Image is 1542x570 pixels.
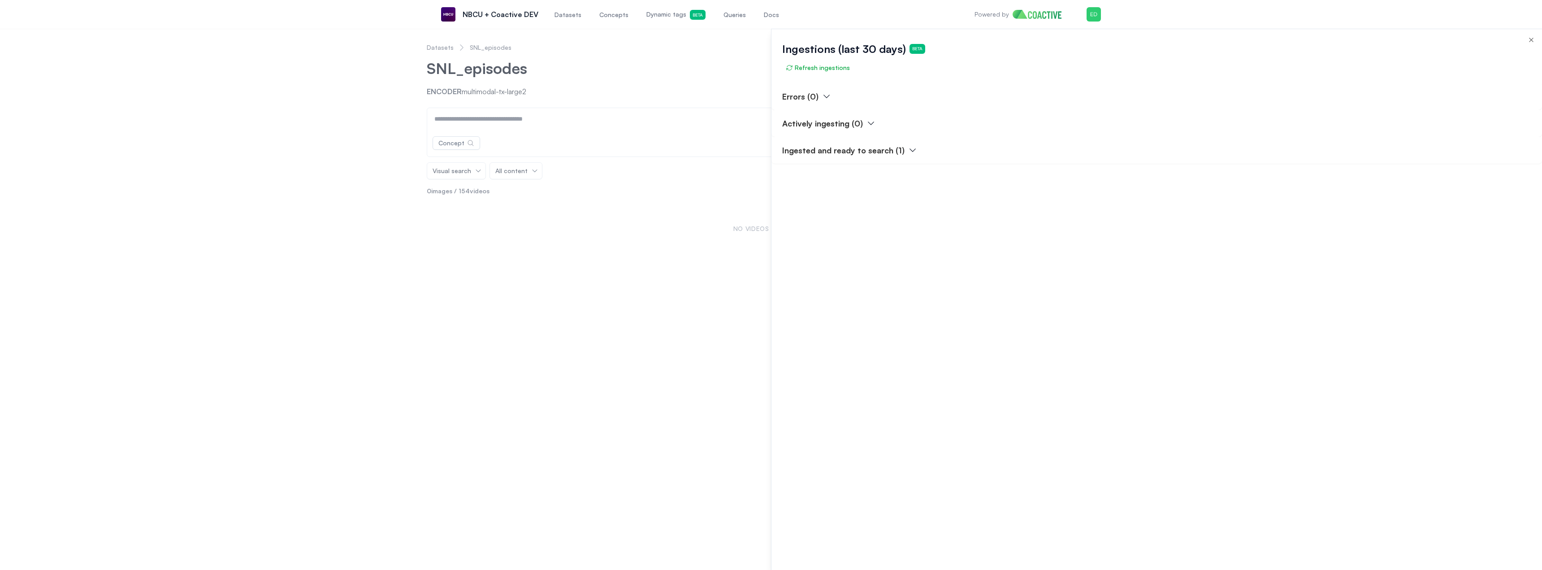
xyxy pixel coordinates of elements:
[782,117,863,130] p: Actively ingesting (0)
[782,117,875,130] button: Actively ingesting (0)
[782,90,819,103] p: Errors (0)
[782,144,917,157] button: Ingested and ready to search (1)
[786,63,850,72] span: Refresh ingestions
[782,42,906,56] span: Ingestions (last 30 days)
[782,144,905,157] p: Ingested and ready to search (1)
[782,60,853,76] button: Refresh ingestions
[910,44,925,53] span: Beta
[782,90,831,103] button: Errors (0)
